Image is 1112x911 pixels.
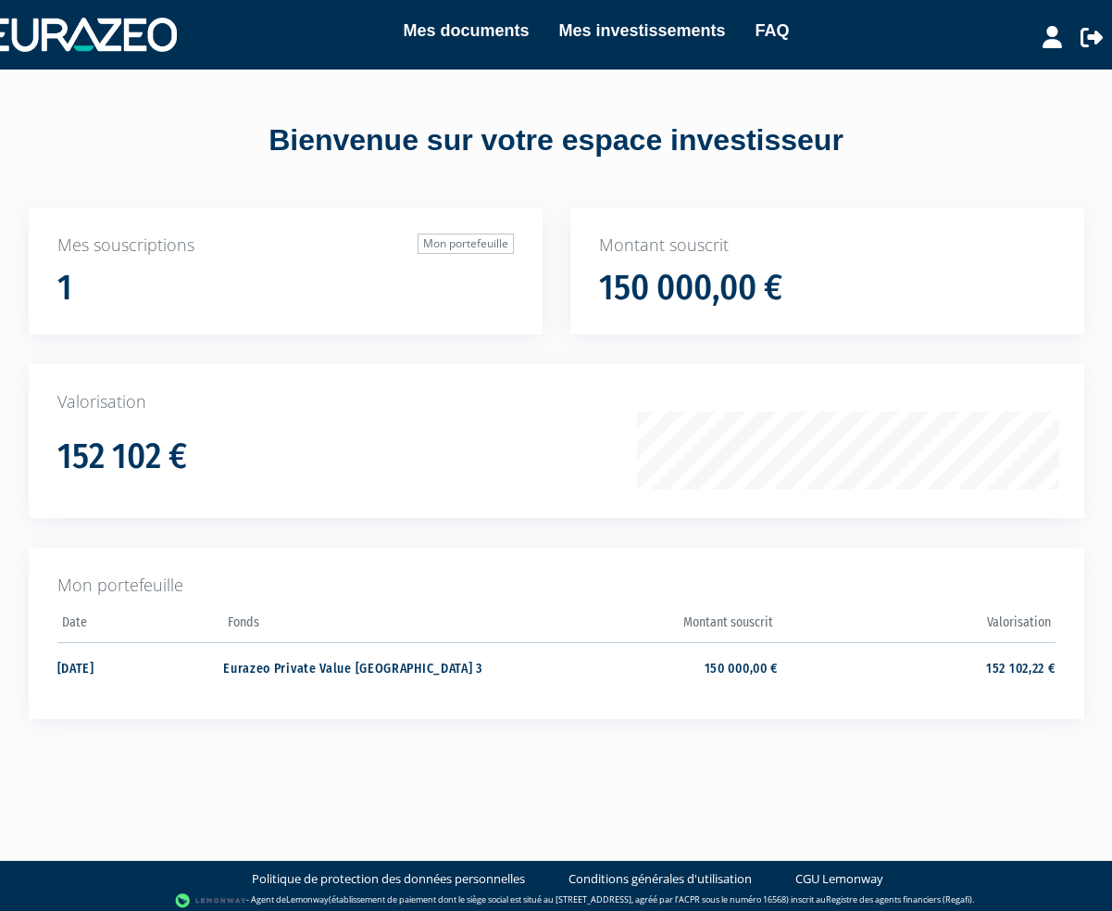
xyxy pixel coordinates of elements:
[57,574,1056,598] p: Mon portefeuille
[223,609,500,643] th: Fonds
[558,18,725,44] a: Mes investissements
[778,642,1055,691] td: 152 102,22 €
[568,870,752,888] a: Conditions générales d'utilisation
[826,893,972,905] a: Registre des agents financiers (Regafi)
[57,269,72,308] h1: 1
[57,609,224,643] th: Date
[175,892,246,910] img: logo-lemonway.png
[778,609,1055,643] th: Valorisation
[286,893,329,905] a: Lemonway
[756,18,790,44] a: FAQ
[14,120,1098,162] div: Bienvenue sur votre espace investisseur
[223,642,500,691] td: Eurazeo Private Value [GEOGRAPHIC_DATA] 3
[57,437,187,476] h1: 152 102 €
[57,234,514,258] p: Mes souscriptions
[599,269,782,308] h1: 150 000,00 €
[57,642,224,691] td: [DATE]
[501,642,778,691] td: 150 000,00 €
[795,870,883,888] a: CGU Lemonway
[599,234,1056,258] p: Montant souscrit
[418,234,514,254] a: Mon portefeuille
[19,892,1093,910] div: - Agent de (établissement de paiement dont le siège social est situé au [STREET_ADDRESS], agréé p...
[501,609,778,643] th: Montant souscrit
[403,18,529,44] a: Mes documents
[252,870,525,888] a: Politique de protection des données personnelles
[57,390,1056,414] p: Valorisation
